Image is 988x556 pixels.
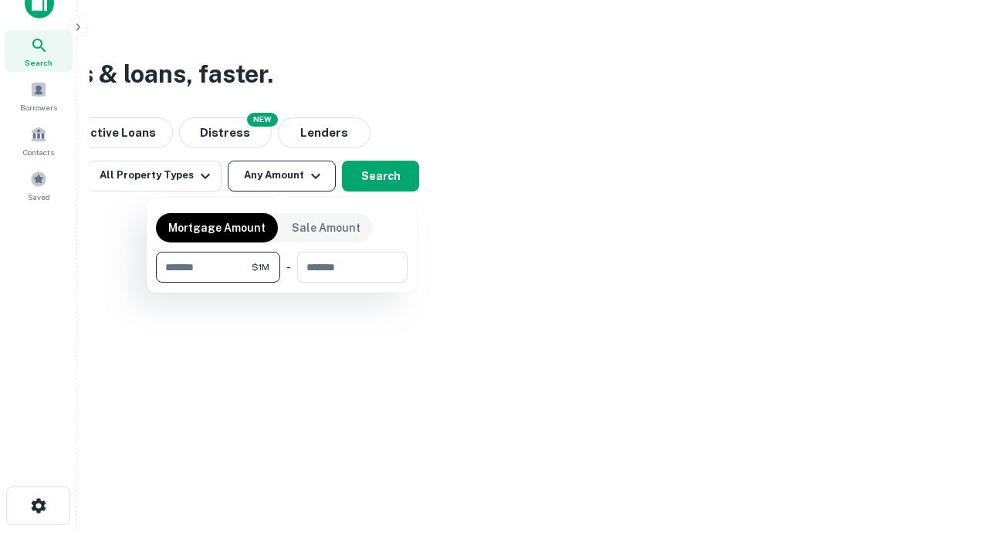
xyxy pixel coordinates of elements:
[911,432,988,507] iframe: Chat Widget
[292,219,360,236] p: Sale Amount
[286,252,291,283] div: -
[252,260,269,274] span: $1M
[168,219,266,236] p: Mortgage Amount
